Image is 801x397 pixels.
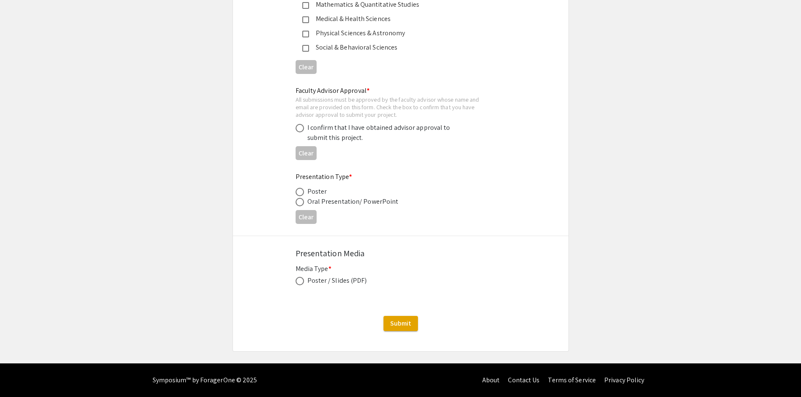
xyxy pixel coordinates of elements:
div: Oral Presentation/ PowerPoint [307,197,399,207]
span: Submit [390,319,411,328]
a: Terms of Service [548,376,596,384]
div: Poster [307,187,327,197]
mat-label: Presentation Type [296,172,352,181]
mat-label: Media Type [296,264,331,273]
button: Clear [296,146,317,160]
div: Symposium™ by ForagerOne © 2025 [153,363,257,397]
div: I confirm that I have obtained advisor approval to submit this project. [307,123,455,143]
button: Submit [383,316,418,331]
a: Contact Us [508,376,539,384]
div: Medical & Health Sciences [309,14,486,24]
a: About [482,376,500,384]
div: All submissions must be approved by the faculty advisor whose name and email are provided on this... [296,96,492,118]
button: Clear [296,210,317,224]
button: Clear [296,60,317,74]
iframe: Chat [6,359,36,391]
div: Physical Sciences & Astronomy [309,28,486,38]
mat-label: Faculty Advisor Approval [296,86,370,95]
a: Privacy Policy [604,376,644,384]
div: Presentation Media [296,247,506,260]
div: Poster / Slides (PDF) [307,276,367,286]
div: Social & Behavioral Sciences [309,42,486,53]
